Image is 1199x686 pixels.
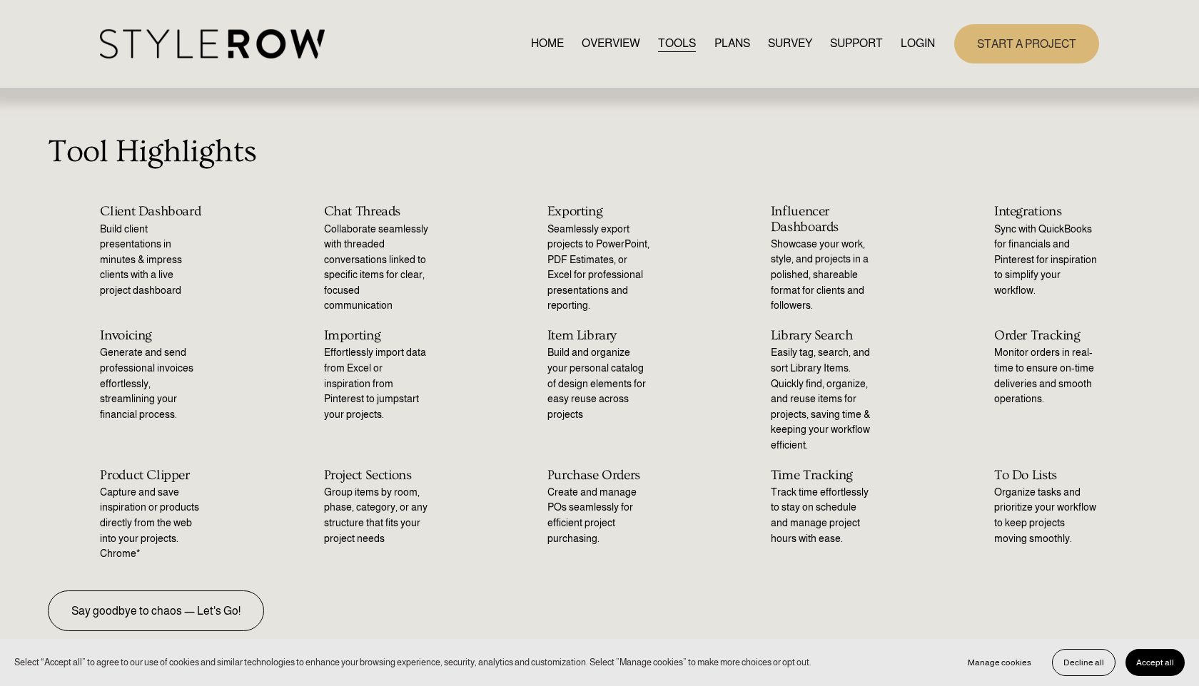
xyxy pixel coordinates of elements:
[994,468,1099,483] h2: To Do Lists
[957,649,1042,676] button: Manage cookies
[771,204,876,235] h2: Influencer Dashboards
[768,34,812,53] a: SURVEY
[531,34,564,53] a: HOME
[771,345,876,453] p: Easily tag, search, and sort Library Items. Quickly find, organize, and reuse items for projects,...
[324,345,429,422] p: Effortlessly import data from Excel or inspiration from Pinterest to jumpstart your projects.
[714,34,750,53] a: PLANS
[547,485,652,546] p: Create and manage POs seamlessly for efficient project purchasing.
[324,328,429,343] h2: Importing
[324,485,429,546] p: Group items by room, phase, category, or any structure that fits your project needs
[100,485,205,562] p: Capture and save inspiration or products directly from the web into your projects. Chrome*
[48,590,264,631] a: Say goodbye to chaos — Let's Go!
[771,485,876,546] p: Track time effortlessly to stay on schedule and manage project hours with ease.
[954,24,1099,63] a: START A PROJECT
[100,328,205,343] h2: Invoicing
[1052,649,1115,676] button: Decline all
[324,204,429,219] h2: Chat Threads
[324,222,429,314] p: Collaborate seamlessly with threaded conversations linked to specific items for clear, focused co...
[771,468,876,483] h2: Time Tracking
[14,655,811,669] p: Select “Accept all” to agree to our use of cookies and similar technologies to enhance your brows...
[100,29,325,58] img: StyleRow
[994,204,1099,219] h2: Integrations
[771,237,876,314] p: Showcase your work, style, and projects in a polished, shareable format for clients and followers.
[968,657,1031,667] span: Manage cookies
[658,34,696,53] a: TOOLS
[547,345,652,422] p: Build and organize your personal catalog of design elements for easy reuse across projects
[994,222,1099,299] p: Sync with QuickBooks for financials and Pinterest for inspiration to simplify your workflow.
[547,328,652,343] h2: Item Library
[547,468,652,483] h2: Purchase Orders
[1125,649,1185,676] button: Accept all
[994,328,1099,343] h2: Order Tracking
[771,328,876,343] h2: Library Search
[830,35,883,52] span: SUPPORT
[547,222,652,314] p: Seamlessly export projects to PowerPoint, PDF Estimates, or Excel for professional presentations ...
[324,468,429,483] h2: Project Sections
[48,128,1151,175] p: Tool Highlights
[994,345,1099,406] p: Monitor orders in real-time to ensure on-time deliveries and smooth operations.
[1063,657,1104,667] span: Decline all
[1136,657,1174,667] span: Accept all
[994,485,1099,546] p: Organize tasks and prioritize your workflow to keep projects moving smoothly.
[901,34,935,53] a: LOGIN
[100,222,205,299] p: Build client presentations in minutes & impress clients with a live project dashboard
[100,345,205,422] p: Generate and send professional invoices effortlessly, streamlining your financial process.
[830,34,883,53] a: folder dropdown
[582,34,640,53] a: OVERVIEW
[100,204,205,219] h2: Client Dashboard
[100,468,205,483] h2: Product Clipper
[547,204,652,219] h2: Exporting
